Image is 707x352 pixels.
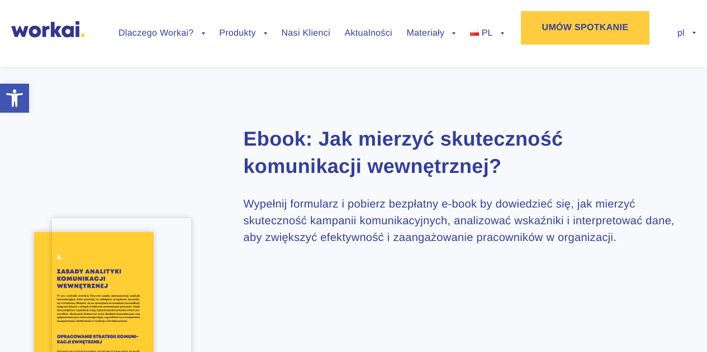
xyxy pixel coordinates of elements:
a: Materiały [406,29,455,38]
a: Dlaczego Workai? [118,29,205,38]
a: UMÓW SPOTKANIE [521,11,649,45]
a: Nasi Klienci [281,29,330,38]
a: Produkty [219,29,267,38]
span: pl [677,28,696,38]
a: Aktualności [345,29,392,38]
h3: Wypełnij formularz i pobierz bezpłatny e-book by dowiedzieć się, jak mierzyć skuteczność kampanii... [244,196,685,246]
h2: Ebook: Jak mierzyć skuteczność komunikacji wewnętrznej? [244,126,685,180]
span: PL [482,28,493,38]
a: PL [470,29,504,38]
